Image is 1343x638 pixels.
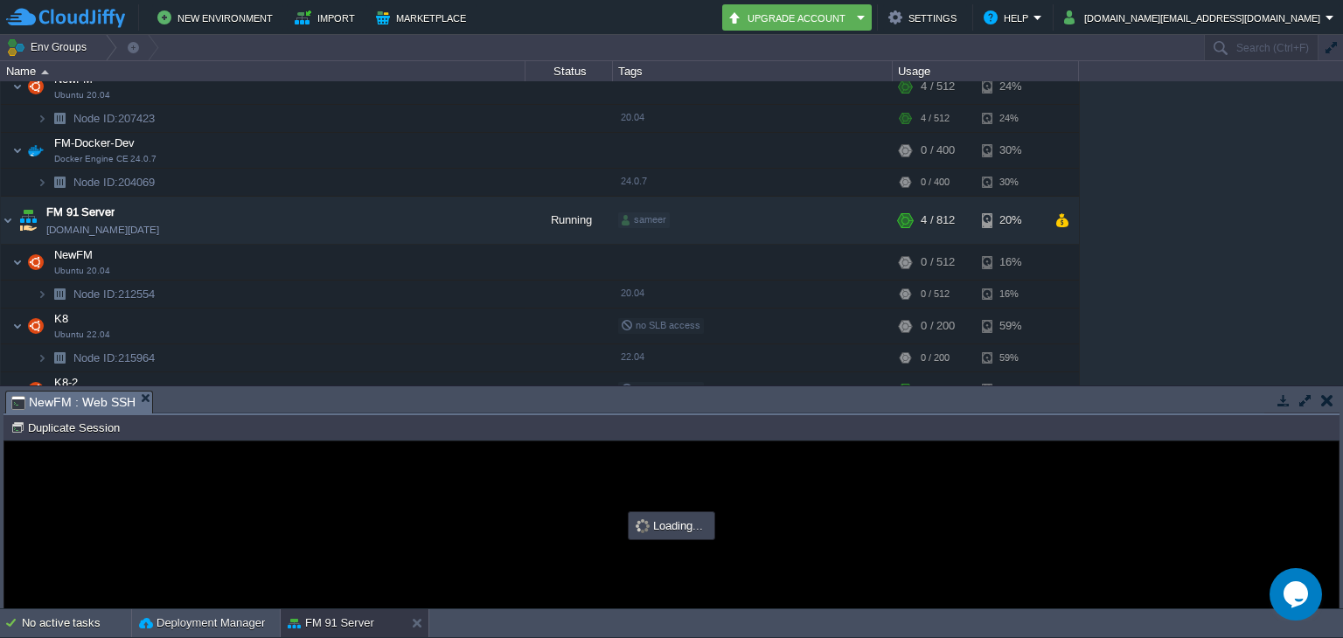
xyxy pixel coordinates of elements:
div: 20% [982,197,1039,244]
div: Tags [614,61,892,81]
button: Marketplace [376,7,471,28]
div: No active tasks [22,609,131,637]
a: Node ID:207423 [72,111,157,126]
span: Ubuntu 22.04 [54,329,110,340]
button: Settings [888,7,962,28]
img: AMDAwAAAACH5BAEAAAAALAAAAAABAAEAAAICRAEAOw== [24,245,48,280]
div: 30% [982,133,1039,168]
span: 20.04 [621,288,644,298]
div: Name [2,61,525,81]
iframe: chat widget [1270,568,1326,621]
img: AMDAwAAAACH5BAEAAAAALAAAAAABAAEAAAICRAEAOw== [47,105,72,132]
span: Node ID: [73,351,118,364]
a: K8-2 [52,376,80,389]
button: FM 91 Server [288,614,374,632]
div: 4 / 100 [921,372,955,407]
a: NewFMUbuntu 20.04 [52,73,95,86]
button: Help [984,7,1033,28]
img: AMDAwAAAACH5BAEAAAAALAAAAAABAAEAAAICRAEAOw== [12,372,23,407]
a: Node ID:215964 [72,350,157,365]
img: AMDAwAAAACH5BAEAAAAALAAAAAABAAEAAAICRAEAOw== [24,372,48,407]
span: 20.04 [621,112,644,122]
button: Duplicate Session [10,420,125,435]
a: Node ID:204069 [72,175,157,190]
span: no SLB access [621,320,700,330]
div: Usage [894,61,1078,81]
div: 21% [982,372,1039,407]
a: FM 91 Server [46,204,115,221]
img: AMDAwAAAACH5BAEAAAAALAAAAAABAAEAAAICRAEAOw== [47,169,72,196]
div: 16% [982,281,1039,308]
span: Ubuntu 20.04 [54,266,110,276]
span: NewFM [52,247,95,262]
span: 215964 [72,350,157,365]
div: 30% [982,169,1039,196]
div: 59% [982,344,1039,371]
img: AMDAwAAAACH5BAEAAAAALAAAAAABAAEAAAICRAEAOw== [12,133,23,168]
div: 24% [982,69,1039,104]
div: 0 / 512 [921,281,950,308]
div: 4 / 512 [921,69,955,104]
div: sameer [618,212,670,228]
img: AMDAwAAAACH5BAEAAAAALAAAAAABAAEAAAICRAEAOw== [12,309,23,343]
div: 0 / 400 [921,133,955,168]
span: 212554 [72,287,157,302]
img: AMDAwAAAACH5BAEAAAAALAAAAAABAAEAAAICRAEAOw== [16,197,40,244]
img: AMDAwAAAACH5BAEAAAAALAAAAAABAAEAAAICRAEAOw== [1,197,15,244]
div: 4 / 512 [921,105,950,132]
img: AMDAwAAAACH5BAEAAAAALAAAAAABAAEAAAICRAEAOw== [12,69,23,104]
a: FM-Docker-DevDocker Engine CE 24.0.7 [52,136,137,149]
img: AMDAwAAAACH5BAEAAAAALAAAAAABAAEAAAICRAEAOw== [47,344,72,371]
img: AMDAwAAAACH5BAEAAAAALAAAAAABAAEAAAICRAEAOw== [37,169,47,196]
img: AMDAwAAAACH5BAEAAAAALAAAAAABAAEAAAICRAEAOw== [24,133,48,168]
div: Loading... [630,514,713,537]
span: Node ID: [73,176,118,189]
span: Docker Engine CE 24.0.7 [54,154,157,164]
a: NewFMUbuntu 20.04 [52,248,95,261]
span: 24.0.7 [621,176,647,186]
div: Running [525,197,613,244]
button: [DOMAIN_NAME][EMAIL_ADDRESS][DOMAIN_NAME] [1064,7,1326,28]
img: AMDAwAAAACH5BAEAAAAALAAAAAABAAEAAAICRAEAOw== [41,70,49,74]
img: AMDAwAAAACH5BAEAAAAALAAAAAABAAEAAAICRAEAOw== [37,344,47,371]
img: AMDAwAAAACH5BAEAAAAALAAAAAABAAEAAAICRAEAOw== [37,105,47,132]
span: Node ID: [73,288,118,301]
span: Ubuntu 20.04 [54,90,110,101]
div: 59% [982,309,1039,343]
div: 4 / 812 [921,197,955,244]
img: AMDAwAAAACH5BAEAAAAALAAAAAABAAEAAAICRAEAOw== [24,69,48,104]
div: 0 / 200 [921,309,955,343]
button: Deployment Manager [139,614,265,632]
span: 22.04 [621,351,644,362]
img: AMDAwAAAACH5BAEAAAAALAAAAAABAAEAAAICRAEAOw== [47,281,72,308]
img: AMDAwAAAACH5BAEAAAAALAAAAAABAAEAAAICRAEAOw== [24,309,48,343]
span: 207423 [72,111,157,126]
span: 204069 [72,175,157,190]
button: Env Groups [6,35,93,59]
div: 0 / 512 [921,245,955,280]
span: no SLB access [621,384,700,394]
div: Status [526,61,612,81]
span: K8 [52,311,71,326]
button: Import [295,7,360,28]
span: [DOMAIN_NAME][DATE] [46,221,159,239]
img: AMDAwAAAACH5BAEAAAAALAAAAAABAAEAAAICRAEAOw== [12,245,23,280]
div: 16% [982,245,1039,280]
span: K8-2 [52,375,80,390]
a: K8Ubuntu 22.04 [52,312,71,325]
span: NewFM : Web SSH [11,392,136,413]
div: 0 / 200 [921,344,950,371]
button: New Environment [157,7,278,28]
img: AMDAwAAAACH5BAEAAAAALAAAAAABAAEAAAICRAEAOw== [37,281,47,308]
img: CloudJiffy [6,7,125,29]
button: Upgrade Account [727,7,852,28]
div: 0 / 400 [921,169,950,196]
div: 24% [982,105,1039,132]
a: Node ID:212554 [72,287,157,302]
span: FM-Docker-Dev [52,135,137,150]
span: Node ID: [73,112,118,125]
